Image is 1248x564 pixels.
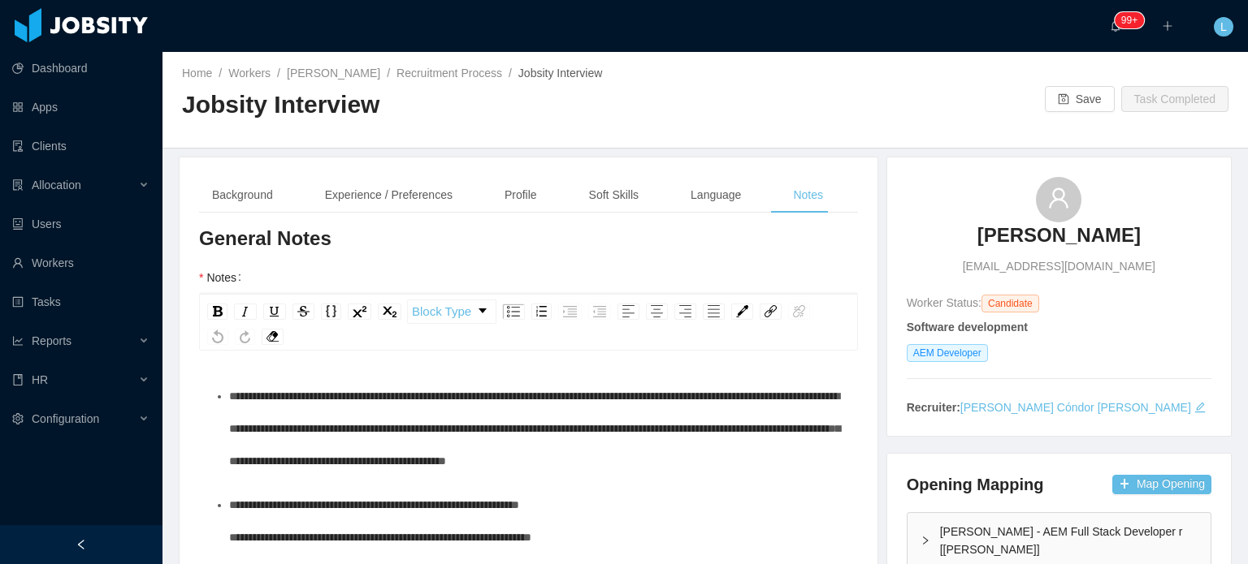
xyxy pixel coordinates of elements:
[678,177,754,213] div: Language
[32,412,99,425] span: Configuration
[12,286,149,318] a: icon: profileTasks
[199,226,858,252] h3: General Notes
[907,401,960,414] strong: Recruiter:
[921,536,930,545] i: icon: right
[518,67,602,80] span: Jobsity Interview
[263,304,286,320] div: Underline
[277,67,280,80] span: /
[977,222,1141,258] a: [PERSON_NAME]
[234,304,257,320] div: Italic
[182,67,212,80] a: Home
[12,130,149,162] a: icon: auditClients
[407,299,496,324] div: rdw-dropdown
[207,329,228,345] div: Undo
[12,335,24,347] i: icon: line-chart
[378,304,401,320] div: Subscript
[588,304,611,320] div: Outdent
[12,247,149,279] a: icon: userWorkers
[348,304,371,320] div: Superscript
[396,67,502,80] a: Recruitment Process
[1045,86,1115,112] button: icon: saveSave
[703,304,725,320] div: Justify
[12,208,149,240] a: icon: robotUsers
[756,299,813,324] div: rdw-link-control
[235,329,255,345] div: Redo
[219,67,222,80] span: /
[674,304,696,320] div: Right
[182,88,705,122] h2: Jobsity Interview
[646,304,668,320] div: Center
[907,344,988,362] span: AEM Developer
[907,321,1028,334] strong: Software development
[1194,402,1206,413] i: icon: edit
[499,299,614,324] div: rdw-list-control
[1162,20,1173,32] i: icon: plus
[963,258,1155,275] span: [EMAIL_ADDRESS][DOMAIN_NAME]
[321,304,341,320] div: Monospace
[1110,20,1121,32] i: icon: bell
[405,299,499,324] div: rdw-block-control
[204,299,405,324] div: rdw-inline-control
[1047,187,1070,209] i: icon: user
[387,67,390,80] span: /
[502,304,525,320] div: Unordered
[32,373,48,386] span: HR
[12,52,149,84] a: icon: pie-chartDashboard
[204,329,258,345] div: rdw-history-control
[312,177,466,213] div: Experience / Preferences
[558,304,582,320] div: Indent
[760,304,782,320] div: Link
[292,304,314,320] div: Strikethrough
[1220,17,1227,37] span: L
[576,177,652,213] div: Soft Skills
[509,67,512,80] span: /
[199,271,248,284] label: Notes
[412,295,471,328] span: Block Type
[199,177,286,213] div: Background
[907,473,1044,496] h4: Opening Mapping
[228,67,271,80] a: Workers
[492,177,550,213] div: Profile
[907,296,981,309] span: Worker Status:
[1115,12,1144,28] sup: 1923
[207,304,227,320] div: Bold
[1112,475,1211,494] button: icon: plusMap Opening
[12,91,149,123] a: icon: appstoreApps
[614,299,728,324] div: rdw-textalign-control
[258,329,287,345] div: rdw-remove-control
[728,299,756,324] div: rdw-color-picker
[287,67,380,80] a: [PERSON_NAME]
[262,329,284,345] div: Remove
[1121,86,1228,112] button: Task Completed
[617,304,639,320] div: Left
[788,304,810,320] div: Unlink
[977,222,1141,248] h3: [PERSON_NAME]
[12,374,24,385] i: icon: book
[780,177,836,213] div: Notes
[531,304,552,320] div: Ordered
[408,300,496,323] a: Block Type
[32,334,71,347] span: Reports
[981,295,1039,312] span: Candidate
[199,294,858,351] div: rdw-toolbar
[32,179,81,192] span: Allocation
[960,401,1191,414] a: [PERSON_NAME] Cóndor [PERSON_NAME]
[12,179,24,191] i: icon: solution
[12,413,24,424] i: icon: setting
